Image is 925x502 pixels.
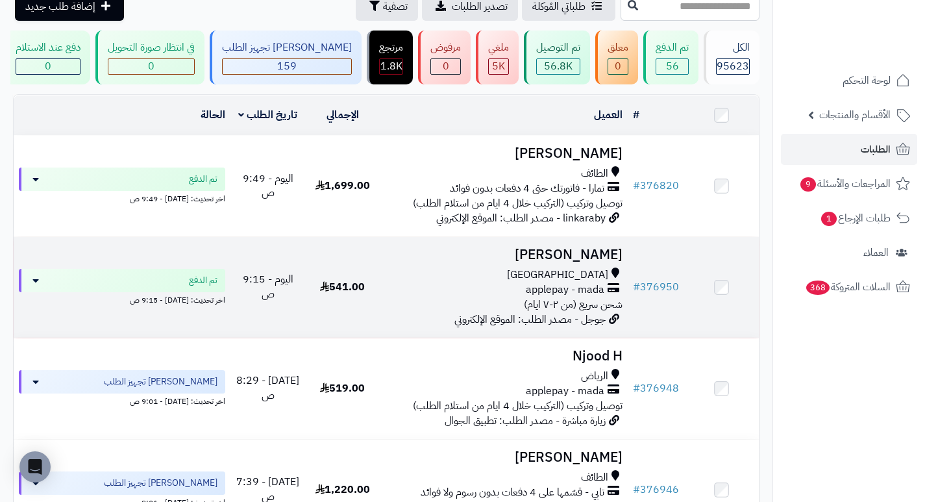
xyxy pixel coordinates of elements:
a: تم التوصيل 56.8K [521,31,593,84]
span: زيارة مباشرة - مصدر الطلب: تطبيق الجوال [445,413,606,429]
div: 159 [223,59,351,74]
div: 0 [608,59,628,74]
span: تم الدفع [189,173,217,186]
a: #376820 [633,178,679,194]
div: اخر تحديث: [DATE] - 9:01 ص [19,394,225,407]
div: في انتظار صورة التحويل [108,40,195,55]
span: 56.8K [544,58,573,74]
a: السلات المتروكة368 [781,271,917,303]
span: توصيل وتركيب (التركيب خلال 4 ايام من استلام الطلب) [413,398,623,414]
span: 159 [277,58,297,74]
span: العملاء [863,244,889,262]
a: العملاء [781,237,917,268]
div: الكل [716,40,750,55]
span: 56 [666,58,679,74]
span: 519.00 [320,381,365,396]
span: المراجعات والأسئلة [799,175,891,193]
a: العميل [594,107,623,123]
span: # [633,279,640,295]
span: شحن سريع (من ٢-٧ ايام) [524,297,623,312]
span: السلات المتروكة [805,278,891,296]
span: 0 [148,58,154,74]
span: اليوم - 9:15 ص [243,271,293,302]
div: 4985 [489,59,508,74]
span: applepay - mada [526,282,604,297]
span: 95623 [717,58,749,74]
a: # [633,107,639,123]
a: مرفوض 0 [415,31,473,84]
span: [PERSON_NAME] تجهيز الطلب [104,477,217,490]
span: 368 [806,281,830,295]
span: # [633,482,640,497]
div: اخر تحديث: [DATE] - 9:15 ص [19,292,225,306]
a: الكل95623 [701,31,762,84]
a: في انتظار صورة التحويل 0 [93,31,207,84]
a: #376948 [633,381,679,396]
a: تم الدفع 56 [641,31,701,84]
span: تابي - قسّمها على 4 دفعات بدون رسوم ولا فوائد [421,485,604,500]
span: الطائف [581,470,608,485]
a: معلق 0 [593,31,641,84]
a: تاريخ الطلب [238,107,297,123]
span: الطائف [581,166,608,181]
span: 9 [800,177,816,192]
span: [PERSON_NAME] تجهيز الطلب [104,375,217,388]
a: الطلبات [781,134,917,165]
span: الطلبات [861,140,891,158]
div: 1817 [380,59,402,74]
div: 0 [108,59,194,74]
a: [PERSON_NAME] تجهيز الطلب 159 [207,31,364,84]
div: دفع عند الاستلام [16,40,80,55]
h3: [PERSON_NAME] [385,247,623,262]
span: 1,699.00 [315,178,370,194]
h3: Njood H [385,349,623,364]
a: ملغي 5K [473,31,521,84]
a: #376946 [633,482,679,497]
a: المراجعات والأسئلة9 [781,168,917,199]
span: 0 [45,58,51,74]
span: اليوم - 9:49 ص [243,171,293,201]
span: linkaraby - مصدر الطلب: الموقع الإلكتروني [436,210,606,226]
span: طلبات الإرجاع [820,209,891,227]
span: 1,220.00 [315,482,370,497]
span: الرياض [581,369,608,384]
span: لوحة التحكم [843,71,891,90]
a: دفع عند الاستلام 0 [1,31,93,84]
a: طلبات الإرجاع1 [781,203,917,234]
h3: [PERSON_NAME] [385,450,623,465]
span: [GEOGRAPHIC_DATA] [507,268,608,282]
span: الأقسام والمنتجات [819,106,891,124]
div: ملغي [488,40,509,55]
span: 1 [821,212,837,226]
span: 5K [492,58,505,74]
a: مرتجع 1.8K [364,31,415,84]
span: # [633,178,640,194]
span: [DATE] - 8:29 ص [236,373,299,403]
div: تم التوصيل [536,40,580,55]
span: 0 [443,58,449,74]
a: الإجمالي [327,107,359,123]
span: 1.8K [380,58,402,74]
a: لوحة التحكم [781,65,917,96]
div: Open Intercom Messenger [19,451,51,483]
span: توصيل وتركيب (التركيب خلال 4 ايام من استلام الطلب) [413,195,623,211]
div: مرتجع [379,40,403,55]
div: 56 [656,59,688,74]
h3: [PERSON_NAME] [385,146,623,161]
div: 0 [431,59,460,74]
span: جوجل - مصدر الطلب: الموقع الإلكتروني [454,312,606,327]
div: 0 [16,59,80,74]
span: تمارا - فاتورتك حتى 4 دفعات بدون فوائد [450,181,604,196]
span: # [633,381,640,396]
span: 0 [615,58,621,74]
div: تم الدفع [656,40,689,55]
a: #376950 [633,279,679,295]
span: 541.00 [320,279,365,295]
div: مرفوض [430,40,461,55]
span: applepay - mada [526,384,604,399]
div: 56773 [537,59,580,74]
span: تم الدفع [189,274,217,287]
div: اخر تحديث: [DATE] - 9:49 ص [19,191,225,205]
div: [PERSON_NAME] تجهيز الطلب [222,40,352,55]
div: معلق [608,40,628,55]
